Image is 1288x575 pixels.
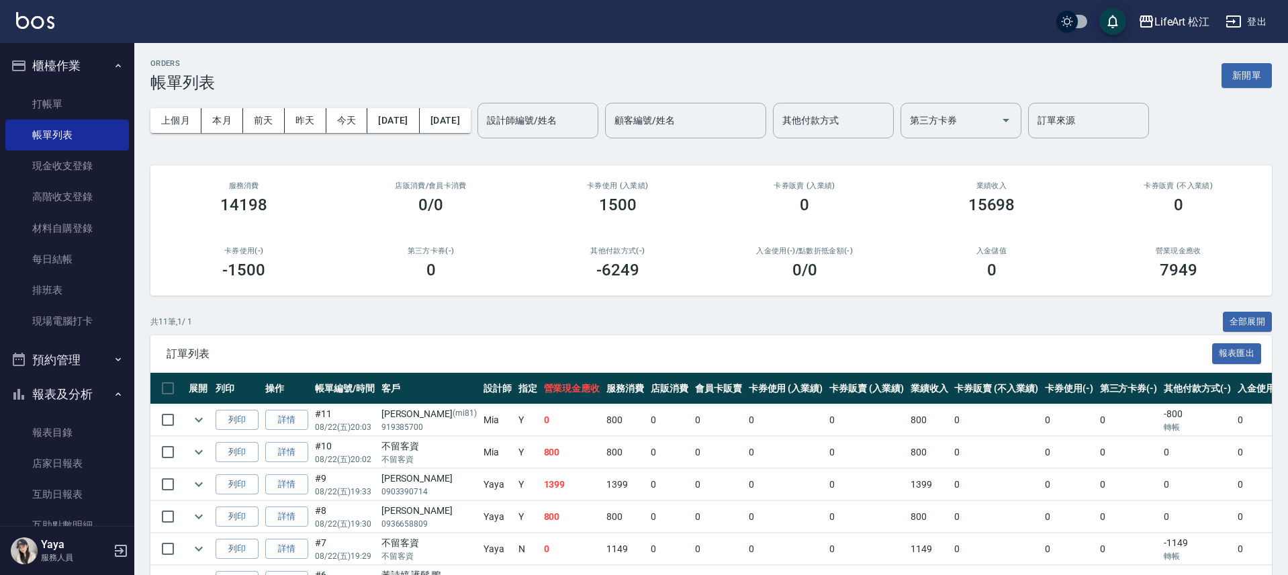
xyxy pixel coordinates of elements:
div: 不留客資 [381,536,477,550]
a: 新開單 [1222,69,1272,81]
td: Y [515,404,541,436]
h2: 第三方卡券(-) [353,247,508,255]
p: 08/22 (五) 20:03 [315,421,375,433]
button: LifeArt 松江 [1133,8,1215,36]
th: 服務消費 [603,373,647,404]
a: 詳情 [265,442,308,463]
td: #8 [312,501,378,533]
button: [DATE] [420,108,471,133]
button: Open [995,109,1017,131]
td: Y [515,501,541,533]
td: 0 [745,404,827,436]
h2: 營業現金應收 [1101,247,1256,255]
td: 0 [745,469,827,500]
td: 0 [951,469,1041,500]
p: 08/22 (五) 19:30 [315,518,375,530]
button: save [1099,8,1126,35]
th: 操作 [262,373,312,404]
button: 列印 [216,442,259,463]
td: 0 [745,501,827,533]
td: 1399 [541,469,604,500]
h5: Yaya [41,538,109,551]
p: 共 11 筆, 1 / 1 [150,316,192,328]
td: 800 [541,501,604,533]
td: #7 [312,533,378,565]
h2: 卡券販賣 (不入業績) [1101,181,1256,190]
td: 800 [603,437,647,468]
td: 800 [907,501,952,533]
button: 昨天 [285,108,326,133]
td: 0 [826,469,907,500]
h3: 0 [1174,195,1183,214]
h3: -1500 [222,261,265,279]
button: expand row [189,474,209,494]
img: Person [11,537,38,564]
td: 0 [692,501,745,533]
td: 1149 [907,533,952,565]
td: Mia [480,404,515,436]
td: 800 [603,501,647,533]
button: expand row [189,410,209,430]
h3: 服務消費 [167,181,321,190]
p: (mi81) [453,407,477,421]
a: 店家日報表 [5,448,129,479]
p: 08/22 (五) 20:02 [315,453,375,466]
td: 0 [745,533,827,565]
button: 報表及分析 [5,377,129,412]
span: 訂單列表 [167,347,1212,361]
div: [PERSON_NAME] [381,504,477,518]
td: 0 [826,501,907,533]
button: 報表匯出 [1212,343,1262,364]
td: 0 [745,437,827,468]
a: 詳情 [265,506,308,527]
a: 報表目錄 [5,417,129,448]
h3: 7949 [1160,261,1197,279]
td: 0 [541,533,604,565]
td: 0 [647,437,692,468]
button: 櫃檯作業 [5,48,129,83]
th: 卡券使用(-) [1042,373,1097,404]
p: 08/22 (五) 19:33 [315,486,375,498]
td: N [515,533,541,565]
a: 互助點數明細 [5,510,129,541]
h3: 0 [426,261,436,279]
td: -800 [1160,404,1234,436]
a: 排班表 [5,275,129,306]
h3: 14198 [220,195,267,214]
button: 新開單 [1222,63,1272,88]
td: 0 [951,404,1041,436]
p: 08/22 (五) 19:29 [315,550,375,562]
a: 每日結帳 [5,244,129,275]
td: 0 [1160,469,1234,500]
td: 0 [1097,469,1161,500]
td: 0 [951,501,1041,533]
td: 800 [907,437,952,468]
td: Yaya [480,469,515,500]
p: 0936658809 [381,518,477,530]
td: 0 [1097,437,1161,468]
td: Y [515,437,541,468]
p: 服務人員 [41,551,109,564]
h3: 0 [987,261,997,279]
td: 0 [1097,404,1161,436]
button: [DATE] [367,108,419,133]
th: 會員卡販賣 [692,373,745,404]
h3: 0 [800,195,809,214]
a: 現場電腦打卡 [5,306,129,337]
td: 0 [647,533,692,565]
td: 0 [1097,501,1161,533]
td: 0 [647,501,692,533]
a: 報表匯出 [1212,347,1262,359]
h2: 卡券販賣 (入業績) [727,181,882,190]
h3: 1500 [599,195,637,214]
button: 前天 [243,108,285,133]
button: 登出 [1220,9,1272,34]
p: 0903390714 [381,486,477,498]
td: #9 [312,469,378,500]
td: 800 [541,437,604,468]
td: 0 [1042,469,1097,500]
a: 打帳單 [5,89,129,120]
a: 詳情 [265,410,308,431]
th: 業績收入 [907,373,952,404]
button: 今天 [326,108,368,133]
